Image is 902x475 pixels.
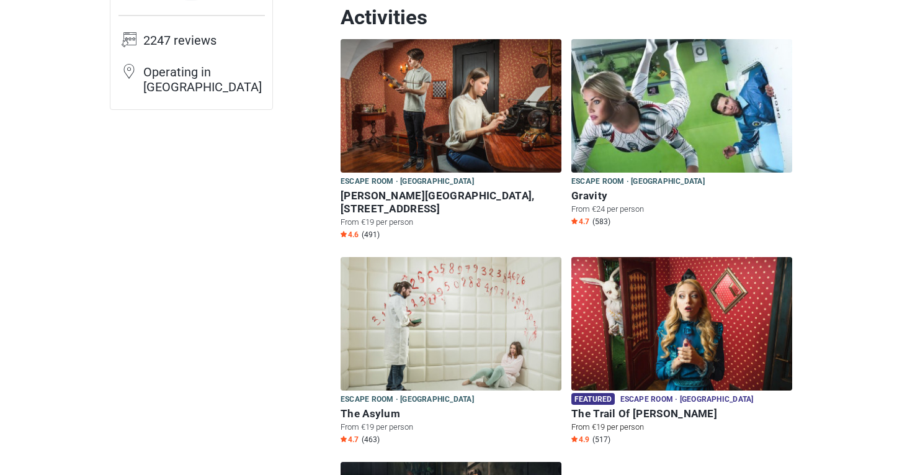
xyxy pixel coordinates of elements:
[341,436,347,442] img: Star
[571,39,792,229] a: Gravity Escape room · [GEOGRAPHIC_DATA] Gravity From €24 per person Star4.7 (583)
[592,217,610,227] span: (583)
[341,217,561,228] p: From €19 per person
[571,175,705,189] span: Escape room · [GEOGRAPHIC_DATA]
[341,407,561,420] h6: The Asylum
[571,218,578,224] img: Star
[341,257,561,447] a: The Asylum Escape room · [GEOGRAPHIC_DATA] The Asylum From €19 per person Star4.7 (463)
[571,407,792,420] h6: The Trail Of [PERSON_NAME]
[571,435,589,445] span: 4.9
[362,435,380,445] span: (463)
[362,230,380,240] span: (491)
[341,5,792,30] h2: Activities
[341,393,474,407] span: Escape room · [GEOGRAPHIC_DATA]
[143,63,265,102] td: Operating in [GEOGRAPHIC_DATA]
[341,175,474,189] span: Escape room · [GEOGRAPHIC_DATA]
[341,39,561,173] img: Baker Street, 221 B
[341,189,561,215] h6: [PERSON_NAME][GEOGRAPHIC_DATA], [STREET_ADDRESS]
[341,257,561,391] img: The Asylum
[571,393,615,405] span: Featured
[571,217,589,227] span: 4.7
[571,189,792,202] h6: Gravity
[571,39,792,173] img: Gravity
[571,204,792,215] p: From €24 per person
[571,257,792,391] img: The Trail Of Alice
[341,230,359,240] span: 4.6
[143,32,265,63] td: 2247 reviews
[571,257,792,447] a: The Trail Of Alice Featured Escape room · [GEOGRAPHIC_DATA] The Trail Of [PERSON_NAME] From €19 p...
[341,231,347,237] img: Star
[592,435,610,445] span: (517)
[341,435,359,445] span: 4.7
[571,436,578,442] img: Star
[341,39,561,242] a: Baker Street, 221 B Escape room · [GEOGRAPHIC_DATA] [PERSON_NAME][GEOGRAPHIC_DATA], [STREET_ADDRE...
[571,422,792,433] p: From €19 per person
[341,422,561,433] p: From €19 per person
[620,393,754,407] span: Escape room · [GEOGRAPHIC_DATA]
